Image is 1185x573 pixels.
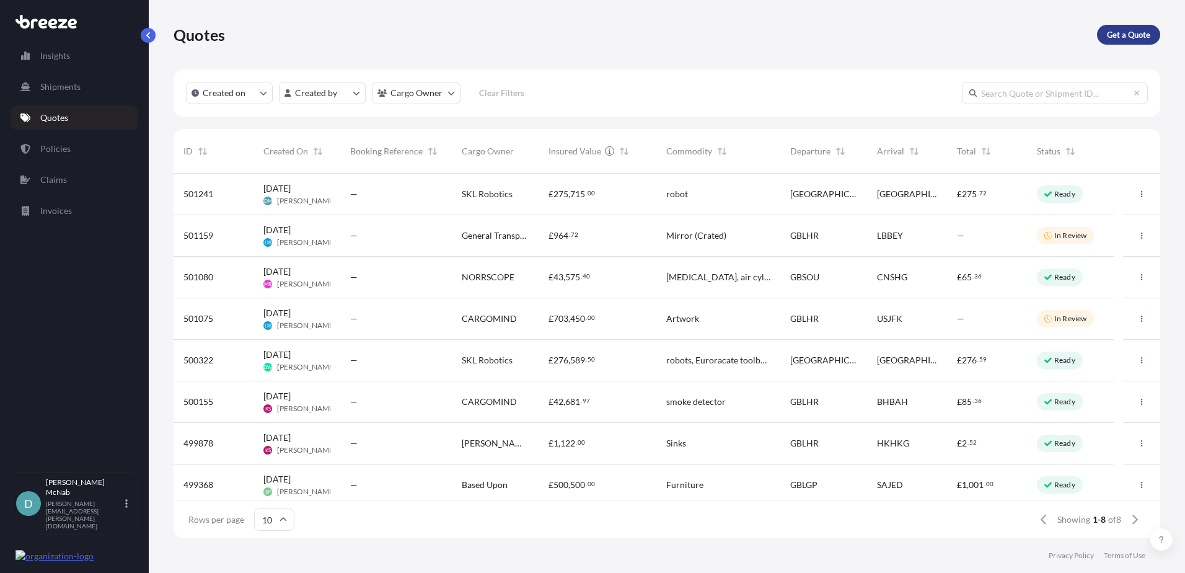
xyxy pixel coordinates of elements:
span: — [957,313,964,325]
span: Showing [1057,513,1090,526]
button: Clear Filters [467,83,536,103]
span: £ [548,481,553,489]
span: Mirror (Crated) [666,229,726,242]
span: 450 [570,314,585,323]
span: CARGOMIND [462,396,517,408]
span: 681 [565,398,580,406]
span: . [569,233,570,237]
p: Ready [1054,272,1075,282]
span: 575 [565,273,580,282]
span: Commodity [666,145,712,158]
span: . [586,482,587,486]
span: smoke detector [666,396,726,408]
span: SP [265,486,271,498]
span: [DATE] [263,432,291,444]
span: [PERSON_NAME] [277,238,336,247]
span: BHBAH [877,396,908,408]
span: 500 [553,481,568,489]
span: DW [263,361,272,373]
p: Created on [203,87,245,99]
span: [DATE] [263,349,291,361]
span: 40 [583,274,590,278]
span: £ [957,190,962,198]
p: Claims [40,174,67,186]
button: Sort [425,144,440,159]
span: [PERSON_NAME] [277,196,336,206]
span: [PERSON_NAME] [277,321,336,331]
span: 36 [974,399,982,403]
span: £ [957,273,962,282]
span: [PERSON_NAME] [277,279,336,289]
p: Insights [40,50,70,62]
span: £ [957,356,962,365]
a: Get a Quote [1097,25,1160,45]
span: Departure [790,145,830,158]
span: GBSOU [790,271,819,283]
p: Get a Quote [1107,29,1150,41]
span: [PERSON_NAME] [277,362,336,372]
span: D [24,497,33,510]
span: 2 [962,439,967,448]
span: 36 [974,274,982,278]
span: . [586,191,587,195]
span: Insured Value [548,145,601,158]
span: NORRSCOPE [462,271,514,283]
span: SKL Robotics [462,354,513,366]
span: [PERSON_NAME] Fu [462,437,529,450]
button: Sort [979,144,993,159]
a: Terms of Use [1104,551,1145,561]
p: Ready [1054,438,1075,448]
span: of 8 [1108,513,1121,526]
p: Cargo Owner [390,87,443,99]
span: , [568,314,570,323]
span: 276 [553,356,568,365]
span: £ [957,398,962,406]
span: , [568,481,570,489]
span: CNSHG [877,271,907,283]
span: [GEOGRAPHIC_DATA] [790,188,857,200]
span: 85 [962,398,972,406]
span: KS [265,402,271,415]
span: — [350,396,358,408]
span: 275 [962,190,977,198]
button: Sort [311,144,325,159]
span: [DATE] [263,473,291,486]
span: . [972,274,974,278]
span: £ [548,231,553,240]
span: Arrival [877,145,904,158]
span: £ [548,190,553,198]
span: 276 [962,356,977,365]
span: GBLHR [790,313,819,325]
button: createdOn Filter options [186,82,273,104]
span: 501080 [183,271,213,283]
span: SKL Robotics [462,188,513,200]
p: Ready [1054,480,1075,490]
button: Sort [617,144,632,159]
span: . [586,316,587,320]
span: , [568,356,570,365]
span: — [350,437,358,450]
span: , [563,273,565,282]
span: 275 [553,190,568,198]
p: Ready [1054,397,1075,407]
button: Sort [1063,144,1078,159]
span: 499368 [183,479,213,491]
span: £ [957,439,962,448]
p: Shipments [40,81,81,93]
span: . [576,440,577,445]
p: Clear Filters [479,87,524,99]
p: [PERSON_NAME][EMAIL_ADDRESS][PERSON_NAME][DOMAIN_NAME] [46,500,123,530]
span: 1 [962,481,967,489]
span: DB [265,319,271,332]
span: 52 [969,440,977,445]
span: . [977,191,979,195]
span: GBLHR [790,437,819,450]
p: Ready [1054,355,1075,365]
span: Cargo Owner [462,145,514,158]
button: createdBy Filter options [279,82,366,104]
span: 00 [986,482,993,486]
p: [PERSON_NAME] McNab [46,477,123,497]
span: Furniture [666,479,703,491]
span: Based Upon [462,479,508,491]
